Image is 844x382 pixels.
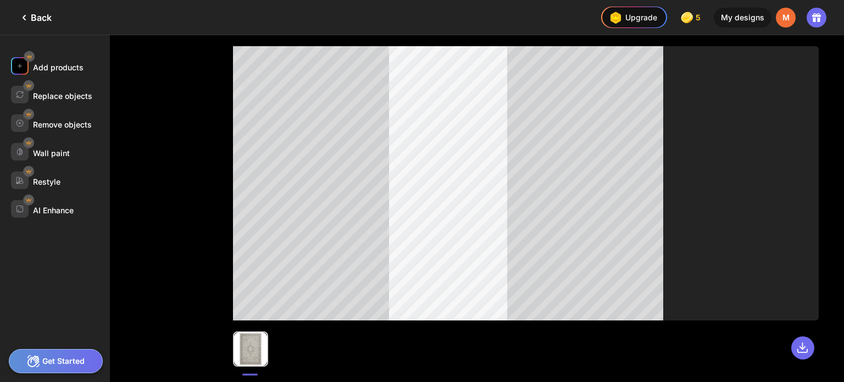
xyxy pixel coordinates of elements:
div: Wall paint [33,148,70,158]
div: Upgrade [607,9,657,26]
div: Restyle [33,177,60,186]
div: Get Started [9,349,103,373]
div: Replace objects [33,91,92,101]
div: Add products [33,63,84,72]
span: 5 [696,13,703,22]
div: Remove objects [33,120,92,129]
div: Back [18,11,52,24]
img: upgrade-nav-btn-icon.gif [607,9,624,26]
div: AI Enhance [33,206,74,215]
div: My designs [714,8,771,27]
div: M [776,8,796,27]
